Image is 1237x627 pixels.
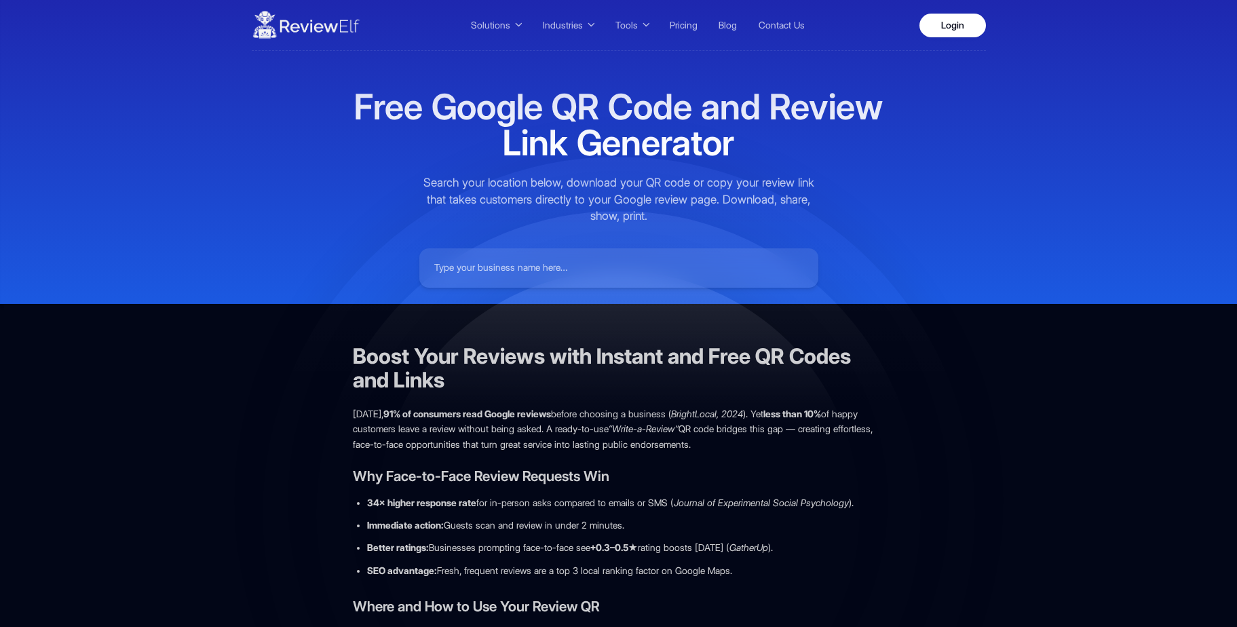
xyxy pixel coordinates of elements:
strong: +0.3–0.5★ [590,542,638,553]
em: “Write-a-Review” [609,423,679,434]
li: Businesses prompting face-to-face see rating boosts [DATE] ( ). [367,540,885,556]
img: ReviewElf Logo [252,6,360,44]
p: [DATE], before choosing a business ( ). Yet of happy customers leave a review without being asked... [353,406,885,453]
li: Guests scan and review in under 2 minutes. [367,518,885,533]
strong: 91% of consumers read Google reviews [383,408,551,419]
strong: Immediate action: [367,520,444,531]
em: Journal of Experimental Social Psychology [674,497,849,508]
li: for in-person asks compared to emails or SMS ( ). [367,495,885,511]
button: Industries [535,15,601,35]
a: Pricing [662,16,704,35]
strong: 34× higher response rate [367,497,476,508]
a: Login [919,14,986,37]
button: Tools [607,15,655,35]
strong: SEO advantage: [367,565,437,576]
h1: Free Google QR Code and Review Link Generator [353,89,885,160]
input: Type your business name here… [424,253,814,283]
strong: less than 10% [763,408,821,419]
p: Search your location below, download your QR code or copy your review link that takes customers d... [419,174,818,225]
h3: Where and How to Use Your Review QR [353,597,885,616]
span: Tools [615,18,638,33]
em: GatherUp [729,542,768,553]
span: Industries [543,18,583,33]
button: Solutions [463,15,528,35]
a: Contact Us [751,16,812,35]
em: BrightLocal, 2024 [671,408,743,419]
h3: Why Face-to-Face Review Requests Win [353,467,885,486]
h2: Boost Your Reviews with Instant and Free QR Codes and Links [353,345,885,392]
strong: Better ratings: [367,542,429,553]
span: Solutions [471,18,510,33]
a: Blog [712,16,744,35]
li: Fresh, frequent reviews are a top 3 local ranking factor on Google Maps. [367,563,885,579]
